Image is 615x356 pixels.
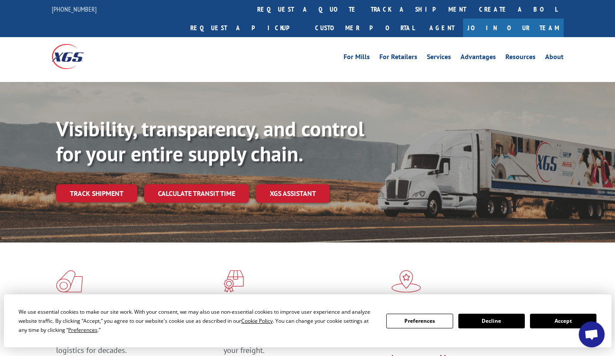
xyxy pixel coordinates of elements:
[56,270,83,293] img: xgs-icon-total-supply-chain-intelligence-red
[505,54,536,63] a: Resources
[19,307,376,334] div: We use essential cookies to make our site work. With your consent, we may also use non-essential ...
[344,54,370,63] a: For Mills
[56,324,211,355] span: As an industry carrier of choice, XGS has brought innovation and dedication to flooring logistics...
[421,19,463,37] a: Agent
[427,54,451,63] a: Services
[391,270,421,293] img: xgs-icon-flagship-distribution-model-red
[52,5,97,13] a: [PHONE_NUMBER]
[309,19,421,37] a: Customer Portal
[144,184,249,203] a: Calculate transit time
[545,54,564,63] a: About
[460,54,496,63] a: Advantages
[241,317,273,324] span: Cookie Policy
[386,314,453,328] button: Preferences
[458,314,525,328] button: Decline
[463,19,564,37] a: Join Our Team
[56,115,364,167] b: Visibility, transparency, and control for your entire supply chain.
[68,326,98,334] span: Preferences
[379,54,417,63] a: For Retailers
[4,294,612,347] div: Cookie Consent Prompt
[224,270,244,293] img: xgs-icon-focused-on-flooring-red
[530,314,596,328] button: Accept
[579,321,605,347] div: Open chat
[56,184,137,202] a: Track shipment
[256,184,330,203] a: XGS ASSISTANT
[184,19,309,37] a: Request a pickup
